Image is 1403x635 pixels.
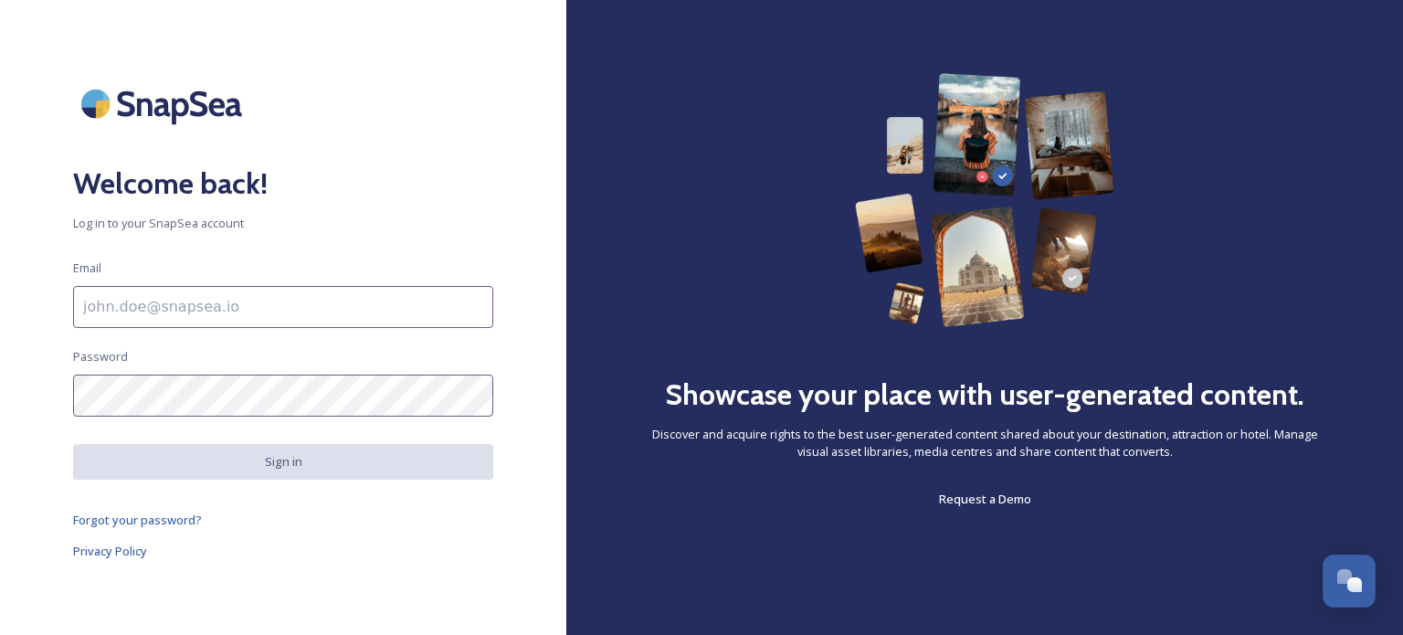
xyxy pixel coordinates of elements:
span: Email [73,259,101,277]
h2: Showcase your place with user-generated content. [665,373,1304,417]
span: Discover and acquire rights to the best user-generated content shared about your destination, att... [639,426,1330,460]
span: Privacy Policy [73,543,147,559]
img: 63b42ca75bacad526042e722_Group%20154-p-800.png [855,73,1114,327]
button: Open Chat [1323,555,1376,608]
a: Privacy Policy [73,540,493,562]
span: Request a Demo [939,491,1031,507]
a: Forgot your password? [73,509,493,531]
span: Password [73,348,128,365]
span: Forgot your password? [73,512,202,528]
img: SnapSea Logo [73,73,256,134]
input: john.doe@snapsea.io [73,286,493,328]
a: Request a Demo [939,488,1031,510]
span: Log in to your SnapSea account [73,215,493,232]
button: Sign in [73,444,493,480]
h2: Welcome back! [73,162,493,206]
